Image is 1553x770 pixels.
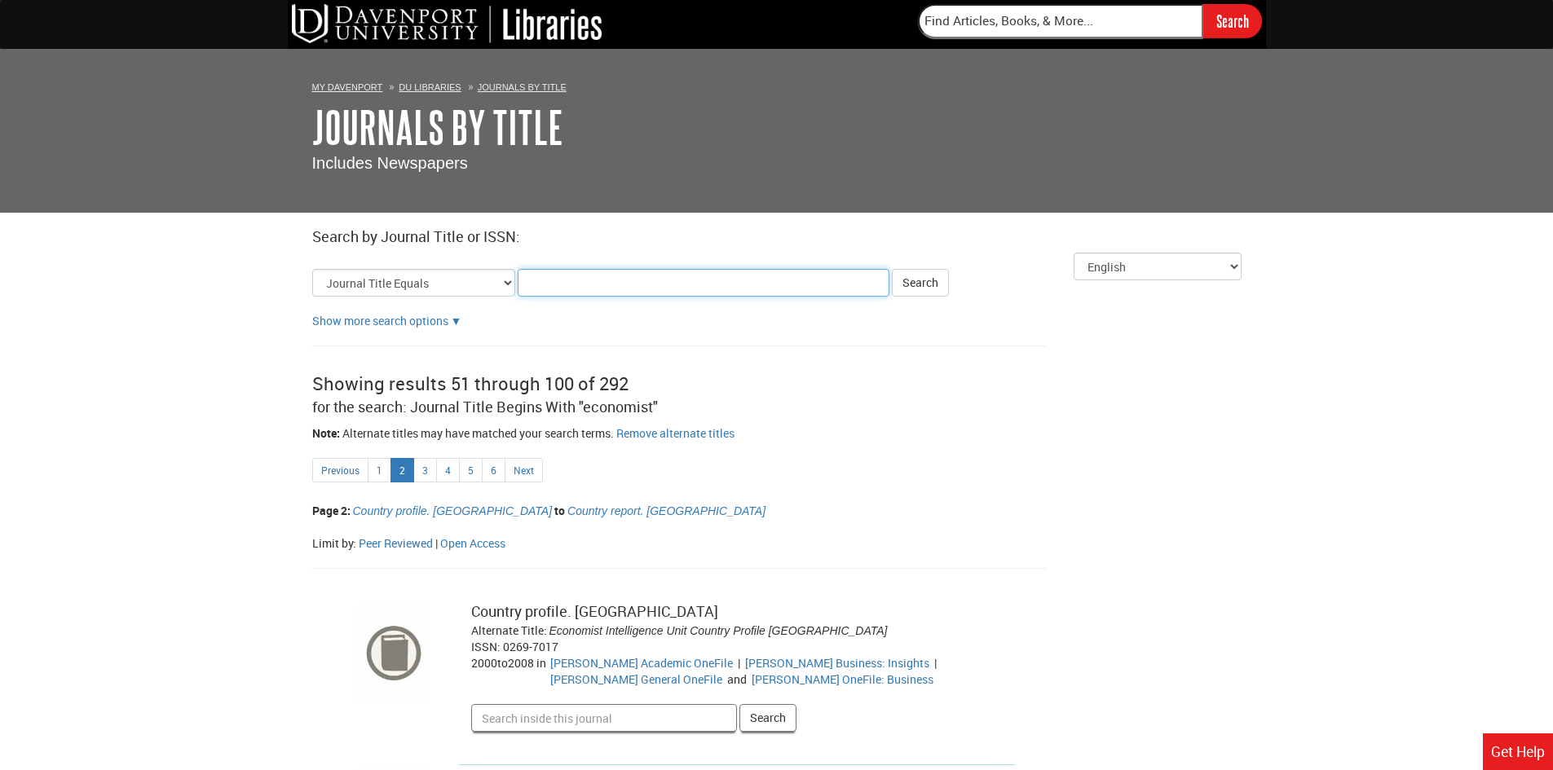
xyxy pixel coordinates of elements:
a: 6 [482,458,505,482]
img: cover image for: Country profile. Mozambique [357,601,430,704]
span: to [554,503,565,518]
span: Page 2: [312,503,351,518]
span: Note: [312,425,340,441]
span: | [735,655,743,671]
a: DU Libraries [399,82,461,92]
a: 4 [436,458,460,482]
a: Show more search options [451,313,462,328]
a: 5 [459,458,483,482]
span: for the search: Journal Title Begins With "economist" [312,397,658,416]
div: ISSN: 0269-7017 [471,639,1004,655]
a: Get Help [1483,733,1553,770]
input: Search inside this journal [471,704,737,732]
span: Country report. [GEOGRAPHIC_DATA] [567,504,765,517]
button: Search [739,704,796,732]
a: Journals By Title [312,102,563,152]
a: Remove alternate titles [616,425,735,441]
a: Show more search options [312,313,448,328]
a: 2 [390,458,414,482]
img: DU Libraries [292,4,602,43]
input: Find Articles, Books, & More... [918,4,1203,38]
a: Go to Gale Academic OneFile [550,655,733,671]
span: Alternate Title: [471,623,547,638]
a: Next [505,458,543,482]
label: Search inside this journal [471,757,472,758]
span: Limit by: [312,535,356,551]
a: My Davenport [312,82,383,92]
a: Go to Gale OneFile: Business [752,671,933,687]
ol: Breadcrumbs [312,78,1242,95]
span: and [725,671,749,687]
div: Country profile. [GEOGRAPHIC_DATA] [471,601,1004,623]
a: Filter by peer open access [440,535,505,551]
a: Filter by peer reviewed [359,535,433,551]
span: in [536,655,546,671]
a: Journals By Title [478,82,567,92]
span: to [497,655,508,671]
p: Includes Newspapers [312,152,1242,175]
a: 3 [413,458,437,482]
a: Go to Gale Business: Insights [745,655,929,671]
span: Country profile. [GEOGRAPHIC_DATA] [353,504,553,517]
a: Previous [312,458,368,482]
button: Search [892,269,949,297]
a: 1 [368,458,391,482]
h2: Search by Journal Title or ISSN: [312,229,1242,245]
span: Showing results 51 through 100 of 292 [312,372,629,395]
a: Go to Gale General OneFile [550,671,722,687]
div: 2000 2008 [471,655,550,688]
span: Alternate titles may have matched your search terms. [342,425,614,441]
input: Search [1203,4,1262,37]
label: Search inside this journal [471,593,472,594]
span: | [435,535,438,551]
span: Economist Intelligence Unit Country Profile [GEOGRAPHIC_DATA] [549,624,888,637]
span: | [932,655,939,671]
